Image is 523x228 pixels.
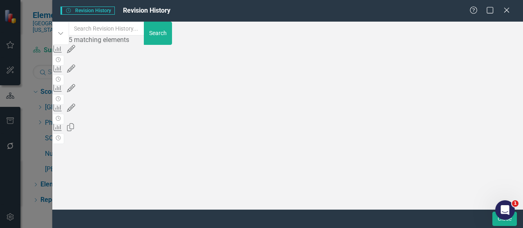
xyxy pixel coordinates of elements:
div: 5 matching elements [69,35,145,45]
input: Search Revision History... [69,22,145,35]
button: Search [144,22,172,45]
span: Revision History [123,7,170,14]
span: Revision History [60,7,115,15]
button: Close [492,212,517,226]
span: 1 [512,200,519,207]
iframe: Intercom live chat [495,200,515,220]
